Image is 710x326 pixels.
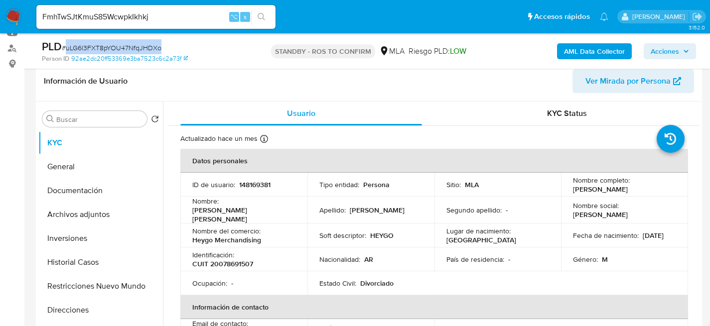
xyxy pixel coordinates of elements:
[38,274,163,298] button: Restricciones Nuevo Mundo
[446,180,461,189] p: Sitio :
[42,38,62,54] b: PLD
[62,43,161,53] span: # uLG6l3FXT8pYOU47NfqJHDXo
[192,250,234,259] p: Identificación :
[602,255,608,264] p: M
[573,255,598,264] p: Género :
[573,210,628,219] p: [PERSON_NAME]
[689,23,705,31] span: 3.152.0
[244,12,247,21] span: s
[446,226,511,235] p: Lugar de nacimiento :
[287,108,315,119] span: Usuario
[38,298,163,322] button: Direcciones
[56,115,143,124] input: Buscar
[506,206,508,215] p: -
[692,11,703,22] a: Salir
[600,12,608,21] a: Notificaciones
[151,115,159,126] button: Volver al orden por defecto
[251,10,272,24] button: search-icon
[38,250,163,274] button: Historial Casos
[180,134,258,143] p: Actualizado hace un mes
[231,279,233,288] p: -
[379,46,405,57] div: MLA
[230,12,238,21] span: ⌥
[38,179,163,203] button: Documentación
[192,206,291,223] p: [PERSON_NAME] [PERSON_NAME]
[585,69,671,93] span: Ver Mirada por Persona
[572,69,694,93] button: Ver Mirada por Persona
[573,231,639,240] p: Fecha de nacimiento :
[350,206,405,215] p: [PERSON_NAME]
[450,45,466,57] span: LOW
[644,43,696,59] button: Acciones
[319,206,346,215] p: Apellido :
[547,108,587,119] span: KYC Status
[46,115,54,123] button: Buscar
[192,226,261,235] p: Nombre del comercio :
[534,11,590,22] span: Accesos rápidos
[319,255,360,264] p: Nacionalidad :
[319,180,359,189] p: Tipo entidad :
[446,206,502,215] p: Segundo apellido :
[370,231,394,240] p: HEYGO
[564,43,625,59] b: AML Data Collector
[71,54,188,63] a: 92ae2dc20ff53369e3ba7523c6c2a73f
[643,231,664,240] p: [DATE]
[180,295,688,319] th: Información de contacto
[632,12,689,21] p: facundo.marin@mercadolibre.com
[192,197,219,206] p: Nombre :
[192,235,261,244] p: Heygo Merchandising
[271,44,375,58] p: STANDBY - ROS TO CONFIRM
[38,203,163,226] button: Archivos adjuntos
[360,279,394,288] p: Divorciado
[364,255,373,264] p: AR
[192,279,227,288] p: Ocupación :
[446,255,504,264] p: País de residencia :
[319,279,356,288] p: Estado Civil :
[192,259,253,268] p: CUIT 20078691507
[508,255,510,264] p: -
[557,43,632,59] button: AML Data Collector
[180,149,688,173] th: Datos personales
[363,180,390,189] p: Persona
[42,54,69,63] b: Person ID
[573,201,619,210] p: Nombre social :
[465,180,479,189] p: MLA
[44,76,128,86] h1: Información de Usuario
[409,46,466,57] span: Riesgo PLD:
[38,226,163,250] button: Inversiones
[239,180,271,189] p: 148169381
[651,43,679,59] span: Acciones
[38,131,163,155] button: KYC
[446,235,516,244] p: [GEOGRAPHIC_DATA]
[38,155,163,179] button: General
[573,176,630,185] p: Nombre completo :
[36,10,276,23] input: Buscar usuario o caso...
[319,231,366,240] p: Soft descriptor :
[573,185,628,194] p: [PERSON_NAME]
[192,180,235,189] p: ID de usuario :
